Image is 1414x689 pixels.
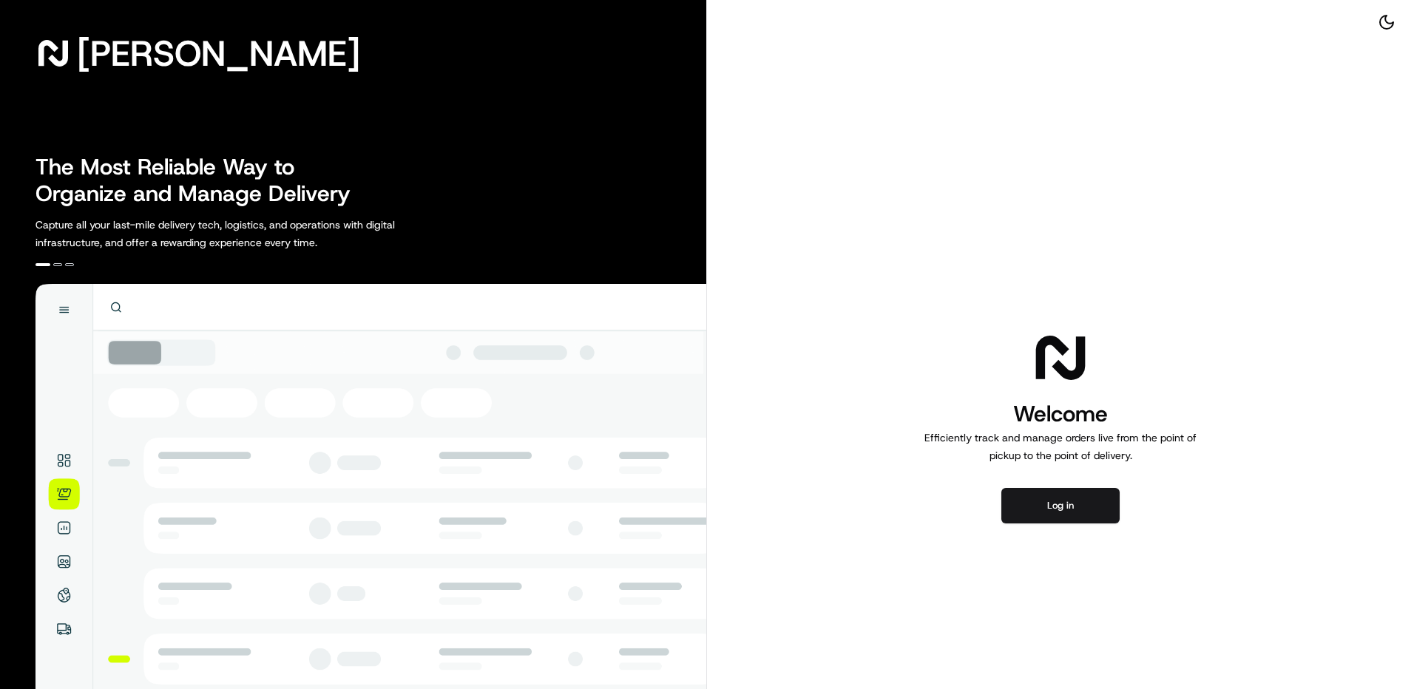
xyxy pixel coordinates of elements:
button: Log in [1001,488,1120,523]
h1: Welcome [919,399,1202,429]
p: Capture all your last-mile delivery tech, logistics, and operations with digital infrastructure, ... [35,216,461,251]
span: [PERSON_NAME] [77,38,360,68]
h2: The Most Reliable Way to Organize and Manage Delivery [35,154,367,207]
p: Efficiently track and manage orders live from the point of pickup to the point of delivery. [919,429,1202,464]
